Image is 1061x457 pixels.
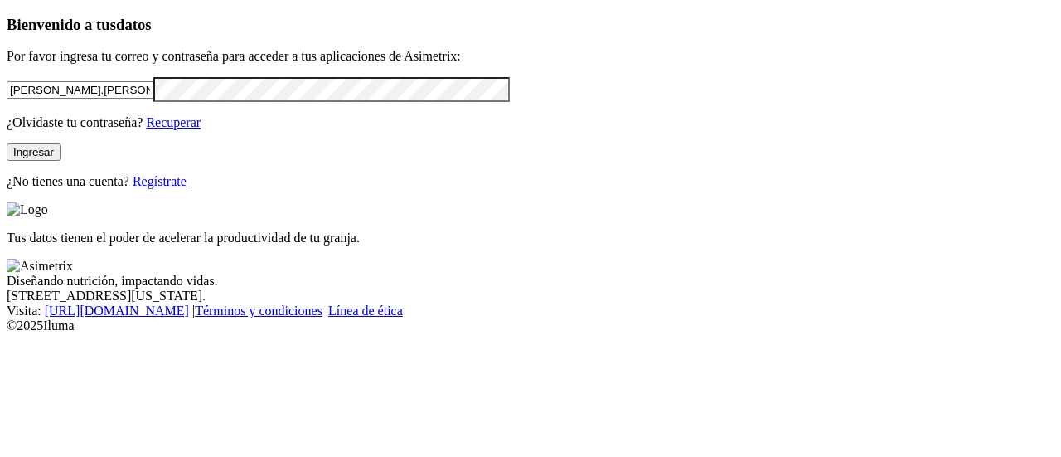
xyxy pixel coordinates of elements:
[7,16,1054,34] h3: Bienvenido a tus
[7,49,1054,64] p: Por favor ingresa tu correo y contraseña para acceder a tus aplicaciones de Asimetrix:
[7,259,73,274] img: Asimetrix
[133,174,187,188] a: Regístrate
[7,274,1054,289] div: Diseñando nutrición, impactando vidas.
[7,174,1054,189] p: ¿No tienes una cuenta?
[7,318,1054,333] div: © 2025 Iluma
[146,115,201,129] a: Recuperar
[7,231,1054,246] p: Tus datos tienen el poder de acelerar la productividad de tu granja.
[7,289,1054,304] div: [STREET_ADDRESS][US_STATE].
[195,304,322,318] a: Términos y condiciones
[7,115,1054,130] p: ¿Olvidaste tu contraseña?
[7,81,153,99] input: Tu correo
[7,143,61,161] button: Ingresar
[116,16,152,33] span: datos
[7,304,1054,318] div: Visita : | |
[45,304,189,318] a: [URL][DOMAIN_NAME]
[328,304,403,318] a: Línea de ética
[7,202,48,217] img: Logo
